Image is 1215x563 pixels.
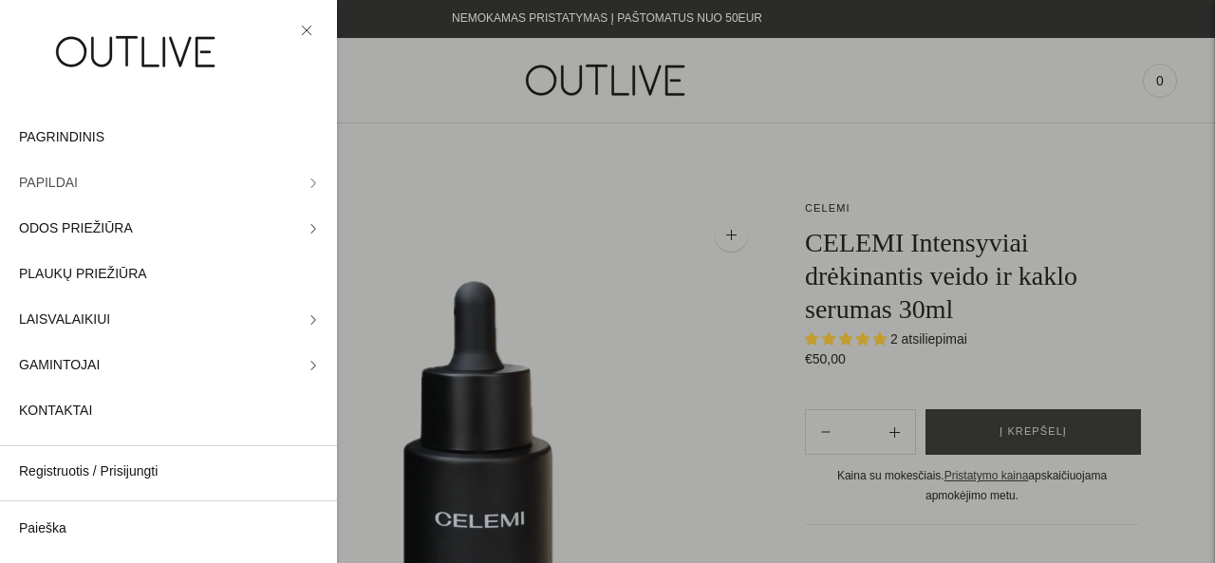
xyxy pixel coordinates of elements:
[19,400,92,422] span: KONTAKTAI
[19,217,133,240] span: ODOS PRIEŽIŪRA
[19,19,256,84] img: OUTLIVE
[19,309,110,331] span: LAISVALAIKIUI
[19,354,100,377] span: GAMINTOJAI
[19,126,104,149] span: PAGRINDINIS
[19,263,147,286] span: PLAUKŲ PRIEŽIŪRA
[19,172,78,195] span: PAPILDAI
